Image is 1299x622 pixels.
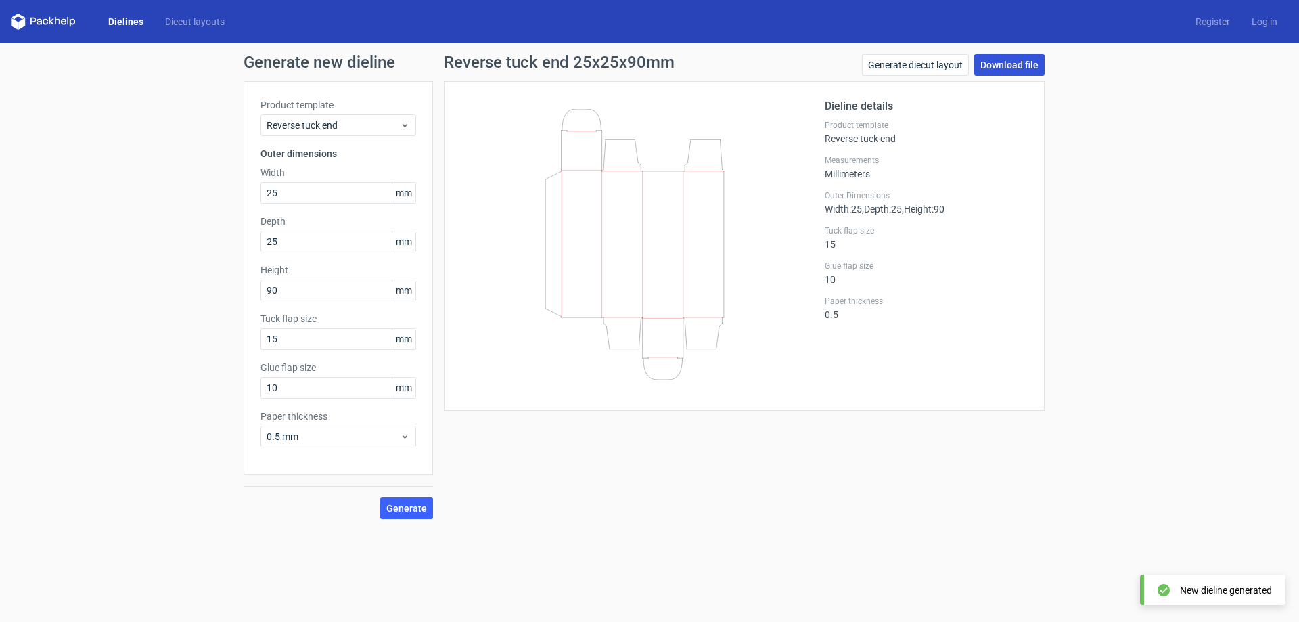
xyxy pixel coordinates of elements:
[267,430,400,443] span: 0.5 mm
[260,98,416,112] label: Product template
[825,120,1028,144] div: Reverse tuck end
[392,231,415,252] span: mm
[392,329,415,349] span: mm
[260,409,416,423] label: Paper thickness
[825,261,1028,271] label: Glue flap size
[974,54,1045,76] a: Download file
[902,204,944,215] span: , Height : 90
[244,54,1055,70] h1: Generate new dieline
[267,118,400,132] span: Reverse tuck end
[260,263,416,277] label: Height
[392,280,415,301] span: mm
[260,215,416,228] label: Depth
[825,98,1028,114] h2: Dieline details
[1185,15,1241,28] a: Register
[825,261,1028,285] div: 10
[825,120,1028,131] label: Product template
[862,54,969,76] a: Generate diecut layout
[825,190,1028,201] label: Outer Dimensions
[825,296,1028,307] label: Paper thickness
[444,54,675,70] h1: Reverse tuck end 25x25x90mm
[97,15,154,28] a: Dielines
[1241,15,1288,28] a: Log in
[825,155,1028,179] div: Millimeters
[392,183,415,203] span: mm
[154,15,235,28] a: Diecut layouts
[392,378,415,398] span: mm
[825,225,1028,250] div: 15
[260,147,416,160] h3: Outer dimensions
[862,204,902,215] span: , Depth : 25
[260,312,416,326] label: Tuck flap size
[825,204,862,215] span: Width : 25
[380,497,433,519] button: Generate
[825,225,1028,236] label: Tuck flap size
[825,155,1028,166] label: Measurements
[1180,583,1272,597] div: New dieline generated
[260,166,416,179] label: Width
[260,361,416,374] label: Glue flap size
[825,296,1028,320] div: 0.5
[386,504,427,513] span: Generate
